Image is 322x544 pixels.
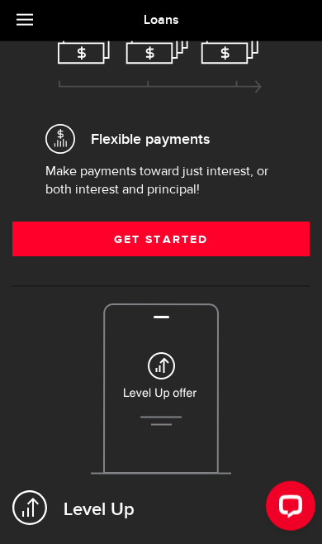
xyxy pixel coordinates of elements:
[91,128,210,150] span: Flexible payments
[64,498,135,523] h2: Level Up
[45,163,277,199] p: Make payments toward just interest, or both interest and principal!
[144,12,179,28] span: Loans
[12,222,310,256] a: Get Started
[253,475,322,544] iframe: LiveChat chat widget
